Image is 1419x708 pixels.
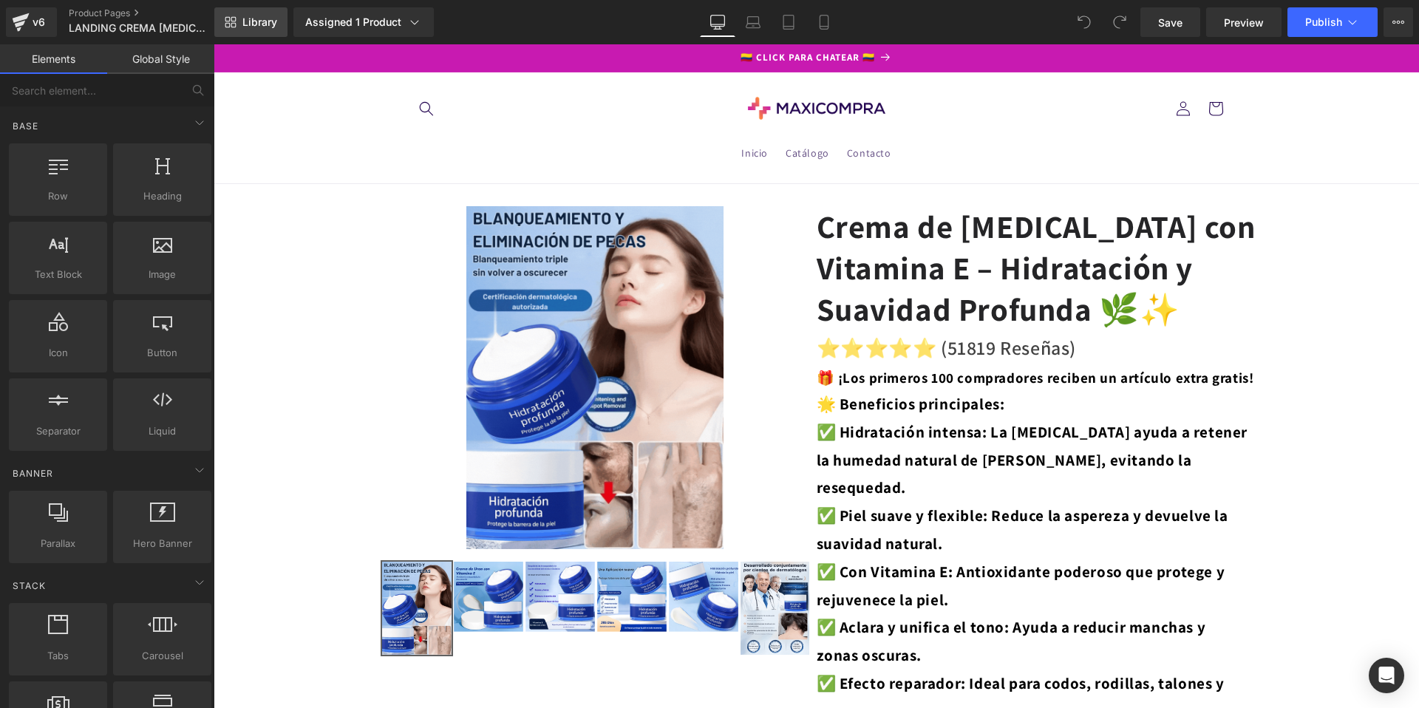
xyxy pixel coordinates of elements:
[603,350,792,370] span: 🌟 Beneficios principales:
[771,7,806,37] a: Tablet
[69,22,211,34] span: LANDING CREMA [MEDICAL_DATA]
[118,267,207,282] span: Image
[455,517,525,587] img: CREMA DE UREA MÁGICA ACLARADORA + OBSEQUIO REFRESCANTE FACIAL
[700,7,735,37] a: Desktop
[69,7,239,19] a: Product Pages
[1287,7,1378,37] button: Publish
[118,188,207,204] span: Heading
[603,162,1047,286] h1: Crema de [MEDICAL_DATA] con Vitamina E – Hidratación y Suavidad Profunda 🌿✨
[603,321,1047,346] p: 🎁 ¡Los primeros 100 compradores reciben un artículo extra gratis!
[13,267,103,282] span: Text Block
[527,517,596,610] img: CREMA DE UREA MÁGICA ACLARADORA + OBSEQUIO REFRESCANTE FACIAL
[603,629,1011,677] span: ✅ Efecto reparador: Ideal para codos, rodillas, talones y zonas resecas.
[197,7,1010,20] p: 🇨🇴 CLICK PARA CHATEAR 🇨🇴
[572,102,616,115] span: Catálogo
[735,7,771,37] a: Laptop
[13,536,103,551] span: Parallax
[107,44,214,74] a: Global Style
[1105,7,1134,37] button: Redo
[603,286,1047,321] p: ⭐⭐⭐⭐⭐ (51819 Reseñas)
[11,579,47,593] span: Stack
[242,16,277,29] span: Library
[13,345,103,361] span: Icon
[312,517,381,587] img: CREMA DE UREA MÁGICA ACLARADORA + OBSEQUIO REFRESCANTE FACIAL
[633,102,678,115] span: Contacto
[11,119,40,133] span: Base
[806,7,842,37] a: Mobile
[603,378,1035,454] span: ✅ Hidratación intensa: La [MEDICAL_DATA] ayuda a retener la humedad natural de [PERSON_NAME], evi...
[1206,7,1282,37] a: Preview
[1158,15,1182,30] span: Save
[240,517,310,587] img: CREMA DE UREA MÁGICA ACLARADORA + OBSEQUIO REFRESCANTE FACIAL
[625,93,687,124] a: Contacto
[603,461,1015,509] span: ✅ Piel suave y flexible: Reduce la aspereza y devuelve la suavidad natural.
[13,188,103,204] span: Row
[1069,7,1099,37] button: Undo
[118,423,207,439] span: Liquid
[1305,16,1342,28] span: Publish
[197,48,229,81] summary: Búsqueda
[30,13,48,32] div: v6
[118,648,207,664] span: Carousel
[603,573,1010,621] span: ✅ Aclara y unifica el tono: Ayuda a reducir manchas y zonas oscuras.
[6,7,57,37] a: v6
[1384,7,1413,37] button: More
[305,15,422,30] div: Assigned 1 Product
[603,517,1022,565] span: ✅ Con Vitamina E: Antioxidante poderoso que protege y rejuvenece la piel.
[384,517,453,587] img: CREMA DE UREA MÁGICA ACLARADORA + OBSEQUIO REFRESCANTE FACIAL
[13,648,103,664] span: Tabs
[118,536,207,551] span: Hero Banner
[118,345,207,361] span: Button
[253,162,510,505] img: CREMA DE UREA MÁGICA ACLARADORA + OBSEQUIO REFRESCANTE FACIAL
[13,423,103,439] span: Separator
[528,102,554,115] span: Inicio
[519,93,563,124] a: Inicio
[169,517,238,610] img: CREMA DE UREA MÁGICA ACLARADORA + OBSEQUIO REFRESCANTE FACIAL
[529,48,677,80] img: Maxicompra Store
[1224,15,1264,30] span: Preview
[1369,658,1404,693] div: Open Intercom Messenger
[563,93,625,124] a: Catálogo
[214,7,287,37] a: New Library
[11,466,55,480] span: Banner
